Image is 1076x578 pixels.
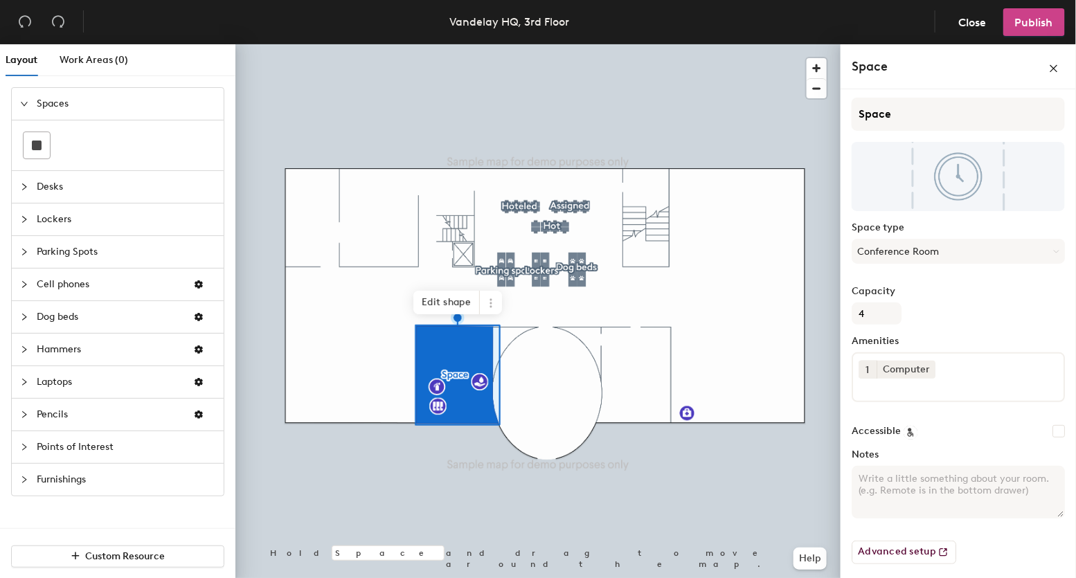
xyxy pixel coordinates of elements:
img: The space named Space [852,142,1065,211]
label: Accessible [852,426,901,437]
span: collapsed [20,345,28,354]
button: Help [793,548,827,570]
h4: Space [852,57,888,75]
label: Space type [852,222,1065,233]
span: Hammers [37,334,182,365]
span: Lockers [37,204,215,235]
span: Pencils [37,399,182,431]
span: collapsed [20,443,28,451]
span: Laptops [37,366,182,398]
span: Publish [1015,16,1053,29]
span: collapsed [20,248,28,256]
span: collapsed [20,410,28,419]
button: 1 [859,361,877,379]
span: collapsed [20,215,28,224]
span: close [1049,64,1059,73]
label: Amenities [852,336,1065,347]
button: Advanced setup [852,541,956,564]
label: Capacity [852,286,1065,297]
span: Spaces [37,88,215,120]
div: Computer [877,361,935,379]
span: Furnishings [37,464,215,496]
span: Layout [6,54,37,66]
label: Notes [852,449,1065,460]
span: Desks [37,171,215,203]
button: Redo (⌘ + ⇧ + Z) [44,8,72,36]
button: Publish [1003,8,1065,36]
span: collapsed [20,183,28,191]
button: Undo (⌘ + Z) [11,8,39,36]
div: Vandelay HQ, 3rd Floor [449,13,569,30]
button: Close [947,8,998,36]
span: collapsed [20,476,28,484]
span: collapsed [20,313,28,321]
span: Work Areas (0) [60,54,128,66]
span: expanded [20,100,28,108]
span: Dog beds [37,301,182,333]
span: collapsed [20,280,28,289]
span: undo [18,15,32,28]
button: Custom Resource [11,545,224,568]
button: Conference Room [852,239,1065,264]
span: Parking Spots [37,236,215,268]
span: collapsed [20,378,28,386]
span: Close [958,16,986,29]
span: Edit shape [413,291,480,314]
span: Points of Interest [37,431,215,463]
span: 1 [866,363,870,377]
span: Cell phones [37,269,182,300]
span: Custom Resource [86,550,165,562]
